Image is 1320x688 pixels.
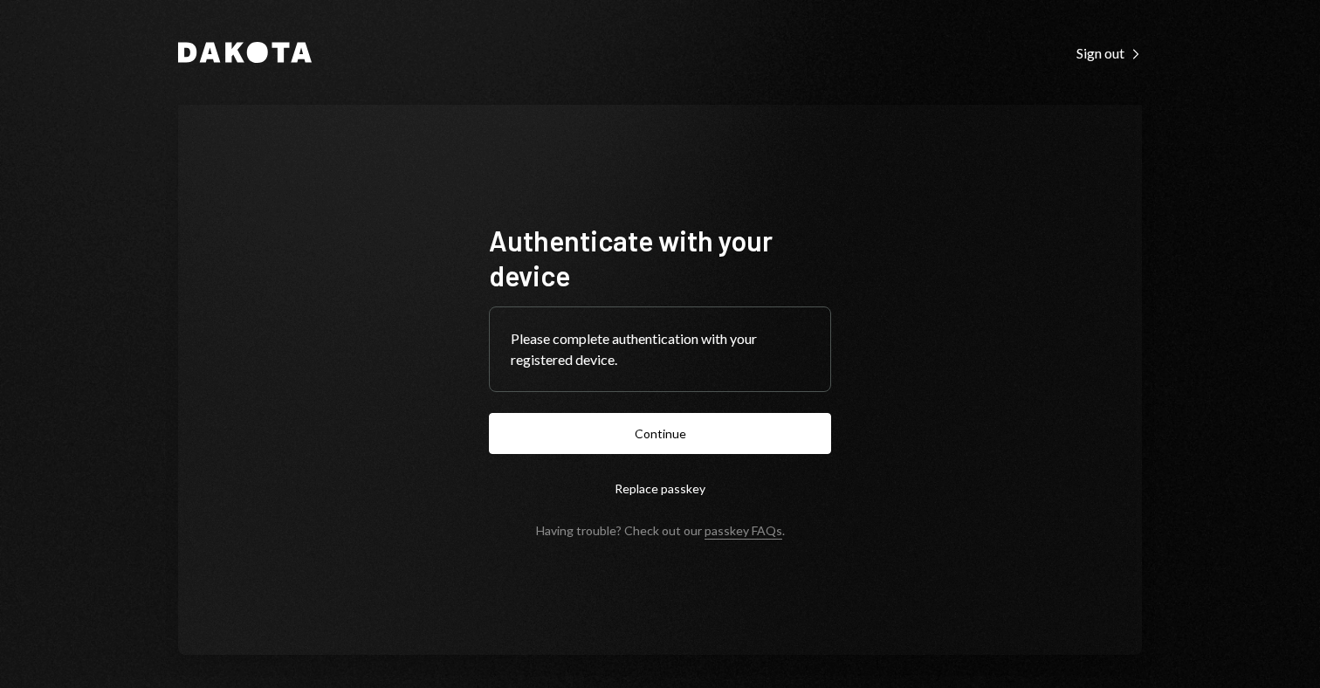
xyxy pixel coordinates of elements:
[489,223,831,292] h1: Authenticate with your device
[705,523,782,540] a: passkey FAQs
[511,328,809,370] div: Please complete authentication with your registered device.
[489,468,831,509] button: Replace passkey
[1076,45,1142,62] div: Sign out
[536,523,785,538] div: Having trouble? Check out our .
[1076,43,1142,62] a: Sign out
[489,413,831,454] button: Continue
